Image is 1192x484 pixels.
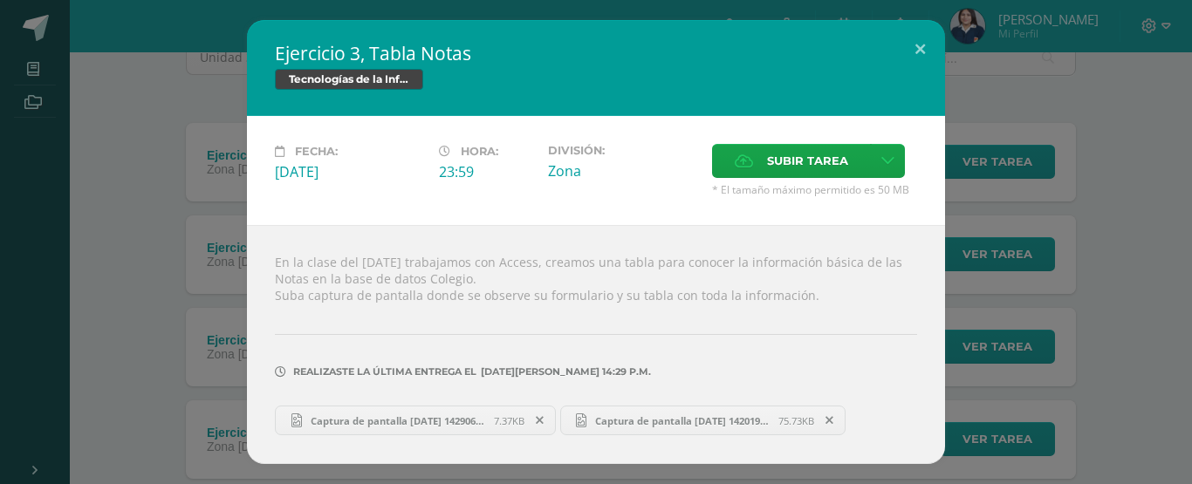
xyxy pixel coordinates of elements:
[275,406,556,435] a: Captura de pantalla [DATE] 142906.png 7.37KB
[525,411,555,430] span: Remover entrega
[461,145,498,158] span: Hora:
[439,162,534,181] div: 23:59
[778,414,814,427] span: 75.73KB
[586,414,778,427] span: Captura de pantalla [DATE] 142019.png
[712,182,917,197] span: * El tamaño máximo permitido es 50 MB
[895,20,945,79] button: Close (Esc)
[293,365,476,378] span: Realizaste la última entrega el
[767,145,848,177] span: Subir tarea
[548,144,698,157] label: División:
[275,41,917,65] h2: Ejercicio 3, Tabla Notas
[275,162,425,181] div: [DATE]
[560,406,846,435] a: Captura de pantalla [DATE] 142019.png 75.73KB
[275,69,423,90] span: Tecnologías de la Información y la Comunicación 4
[476,372,651,372] span: [DATE][PERSON_NAME] 14:29 p.m.
[247,225,945,464] div: En la clase del [DATE] trabajamos con Access, creamos una tabla para conocer la información básic...
[815,411,845,430] span: Remover entrega
[302,414,494,427] span: Captura de pantalla [DATE] 142906.png
[548,161,698,181] div: Zona
[494,414,524,427] span: 7.37KB
[295,145,338,158] span: Fecha:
